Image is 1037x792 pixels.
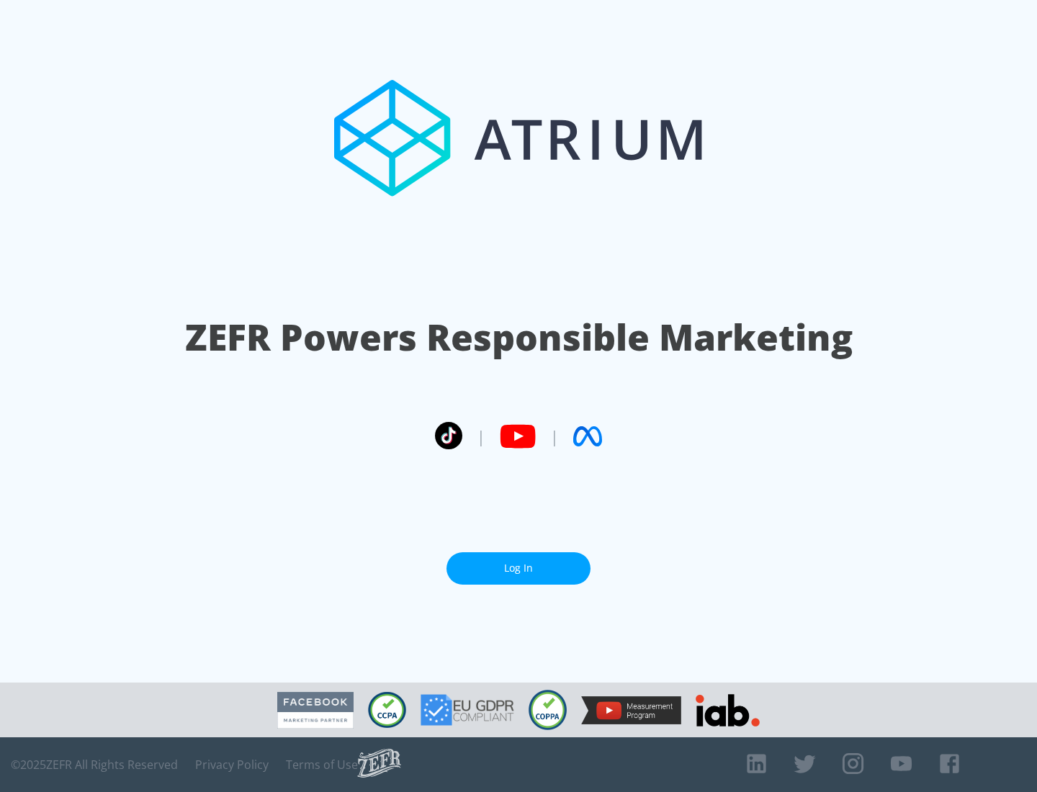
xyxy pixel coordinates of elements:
a: Privacy Policy [195,757,269,772]
span: | [477,426,485,447]
img: CCPA Compliant [368,692,406,728]
span: | [550,426,559,447]
a: Log In [446,552,591,585]
img: Facebook Marketing Partner [277,692,354,729]
img: GDPR Compliant [421,694,514,726]
span: © 2025 ZEFR All Rights Reserved [11,757,178,772]
img: YouTube Measurement Program [581,696,681,724]
a: Terms of Use [286,757,358,772]
img: COPPA Compliant [529,690,567,730]
img: IAB [696,694,760,726]
h1: ZEFR Powers Responsible Marketing [185,312,853,362]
